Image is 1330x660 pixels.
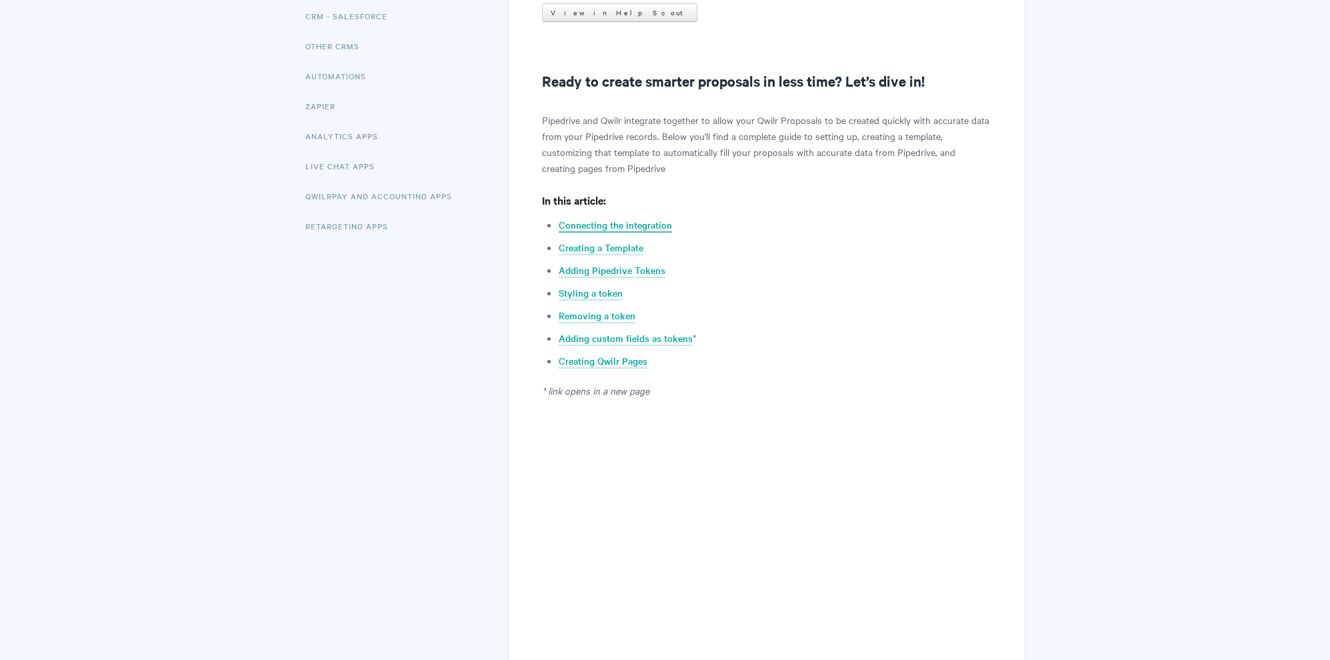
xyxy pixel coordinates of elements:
a: Styling a token [559,286,623,301]
p: Pipedrive and Qwilr integrate together to allow your Qwilr Proposals to be created quickly with a... [542,112,991,176]
a: Creating Qwilr Pages [559,354,647,369]
a: Adding custom fields as tokens [559,331,693,346]
h2: Ready to create smarter proposals in less time? Let’s dive in! [542,70,991,91]
a: Retargeting Apps [305,213,398,239]
a: QwilrPay and Accounting Apps [305,183,462,209]
a: Creating a Template [559,241,643,255]
a: Analytics Apps [305,123,388,149]
a: CRM - Salesforce [305,3,397,29]
a: Other CRMs [305,33,369,59]
h4: In this article: [542,192,991,209]
a: Zapier [305,93,345,119]
a: Automations [305,63,376,89]
a: Adding Pipedrive Tokens [559,263,665,278]
a: Connecting the integration [559,218,672,233]
a: Removing a token [559,309,635,323]
a: Live Chat Apps [305,153,385,179]
em: * link opens in a new page [542,384,649,397]
a: View in Help Scout [542,3,697,22]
